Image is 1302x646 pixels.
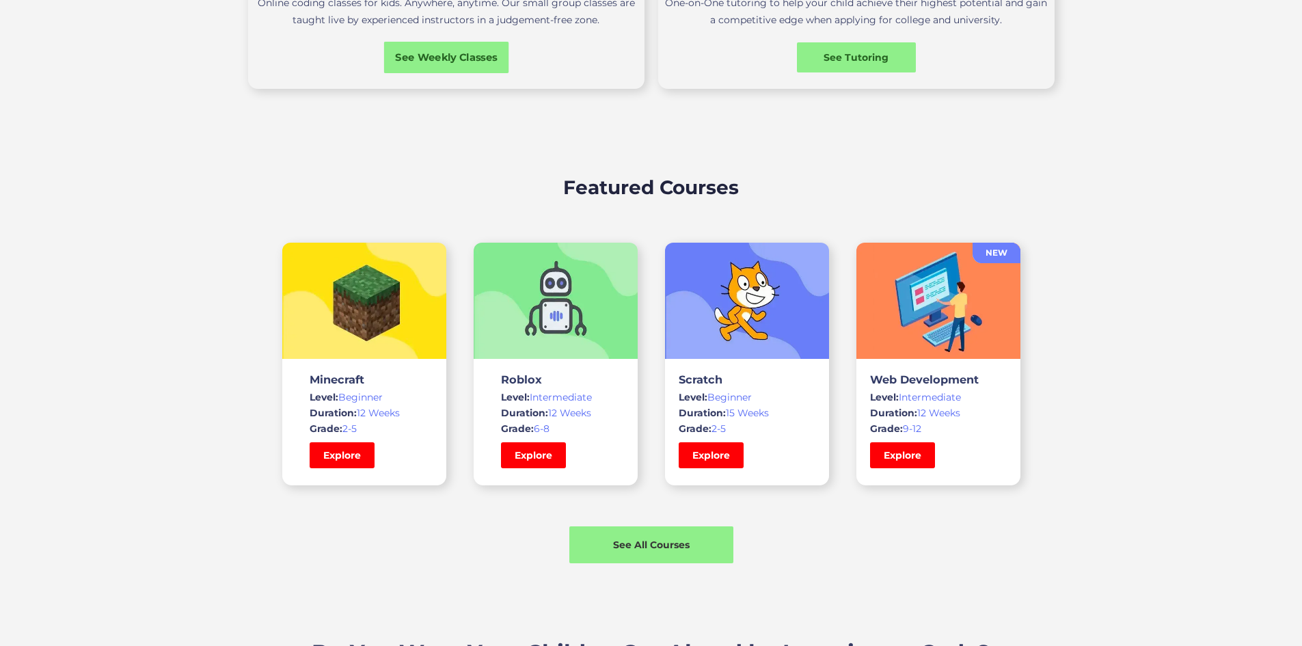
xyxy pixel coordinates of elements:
span: Grade: [310,422,342,435]
span: : [531,422,534,435]
div: NEW [973,246,1020,260]
span: Duration: [870,407,917,419]
div: 12 Weeks [501,406,610,420]
h3: Web Development [870,373,1007,386]
h3: Scratch [679,373,815,386]
div: See Weekly Classes [383,50,508,64]
a: See Tutoring [797,42,916,72]
h3: Roblox [501,373,610,386]
a: Explore [310,442,375,468]
span: Duration: [501,407,548,419]
div: 6-8 [501,422,610,435]
a: NEW [973,243,1020,263]
a: Explore [501,442,566,468]
div: 2-5 [679,422,815,435]
span: Level: [501,391,530,403]
span: Level: [310,391,338,403]
a: See Weekly Classes [383,42,508,73]
h2: Featured Courses [563,173,739,202]
span: Grade: [870,422,903,435]
span: Level: [679,391,707,403]
a: See All Courses [569,526,733,563]
div: 12 Weeks [870,406,1007,420]
div: 12 Weeks [310,406,419,420]
div: 2-5 [310,422,419,435]
a: Explore [870,442,935,468]
span: Grade: [679,422,711,435]
div: 15 Weeks [679,406,815,420]
span: Duration: [679,407,726,419]
div: See All Courses [569,538,733,552]
div: See Tutoring [797,51,916,64]
h3: Minecraft [310,373,419,386]
div: Intermediate [501,390,610,404]
div: Beginner [679,390,815,404]
span: Duration: [310,407,357,419]
span: Grade [501,422,531,435]
span: Level: [870,391,899,403]
a: Explore [679,442,744,468]
div: 9-12 [870,422,1007,435]
div: Intermediate [870,390,1007,404]
div: Beginner [310,390,419,404]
